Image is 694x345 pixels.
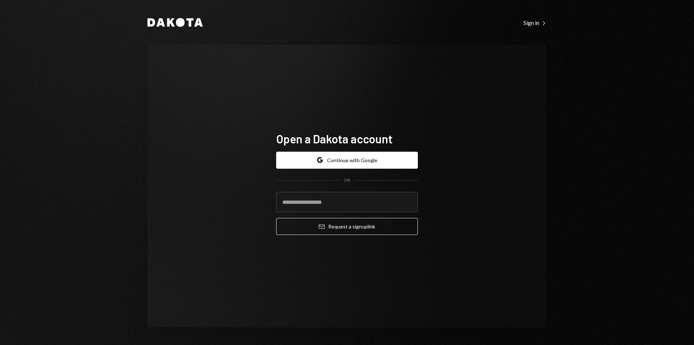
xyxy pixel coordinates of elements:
button: Continue with Google [276,152,418,169]
button: Request a signuplink [276,218,418,235]
div: OR [344,177,350,184]
a: Sign in [523,18,547,26]
h1: Open a Dakota account [276,131,418,146]
div: Sign in [523,19,547,26]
